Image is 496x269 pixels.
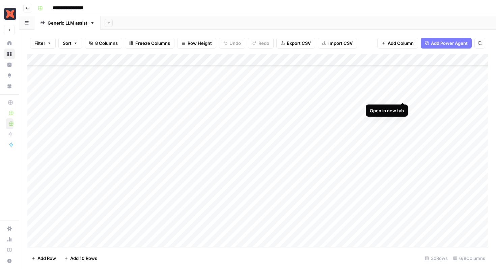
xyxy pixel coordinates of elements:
span: Row Height [188,40,212,47]
span: Import CSV [328,40,353,47]
div: 6/8 Columns [450,253,488,264]
button: Freeze Columns [125,38,174,49]
a: Opportunities [4,70,15,81]
button: Add Power Agent [421,38,472,49]
div: Open in new tab [370,107,404,114]
button: Undo [219,38,245,49]
span: Export CSV [287,40,311,47]
a: Browse [4,49,15,59]
button: Import CSV [318,38,357,49]
button: Sort [58,38,82,49]
a: Settings [4,223,15,234]
button: 8 Columns [85,38,122,49]
span: 8 Columns [95,40,118,47]
button: Add 10 Rows [60,253,101,264]
a: Usage [4,234,15,245]
a: Your Data [4,81,15,92]
a: Home [4,38,15,49]
span: Redo [258,40,269,47]
span: Add Column [388,40,414,47]
a: Generic LLM assist [34,16,101,30]
span: Add 10 Rows [70,255,97,262]
span: Add Row [37,255,56,262]
button: Add Column [377,38,418,49]
button: Workspace: Marketing - dbt Labs [4,5,15,22]
button: Filter [30,38,56,49]
span: Undo [229,40,241,47]
div: 30 Rows [422,253,450,264]
button: Row Height [177,38,216,49]
a: Learning Hub [4,245,15,256]
button: Add Row [27,253,60,264]
span: Filter [34,40,45,47]
span: Sort [63,40,72,47]
span: Add Power Agent [431,40,468,47]
button: Redo [248,38,274,49]
span: Freeze Columns [135,40,170,47]
img: Marketing - dbt Labs Logo [4,8,16,20]
button: Help + Support [4,256,15,266]
a: Insights [4,59,15,70]
button: Export CSV [276,38,315,49]
div: Generic LLM assist [48,20,87,26]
